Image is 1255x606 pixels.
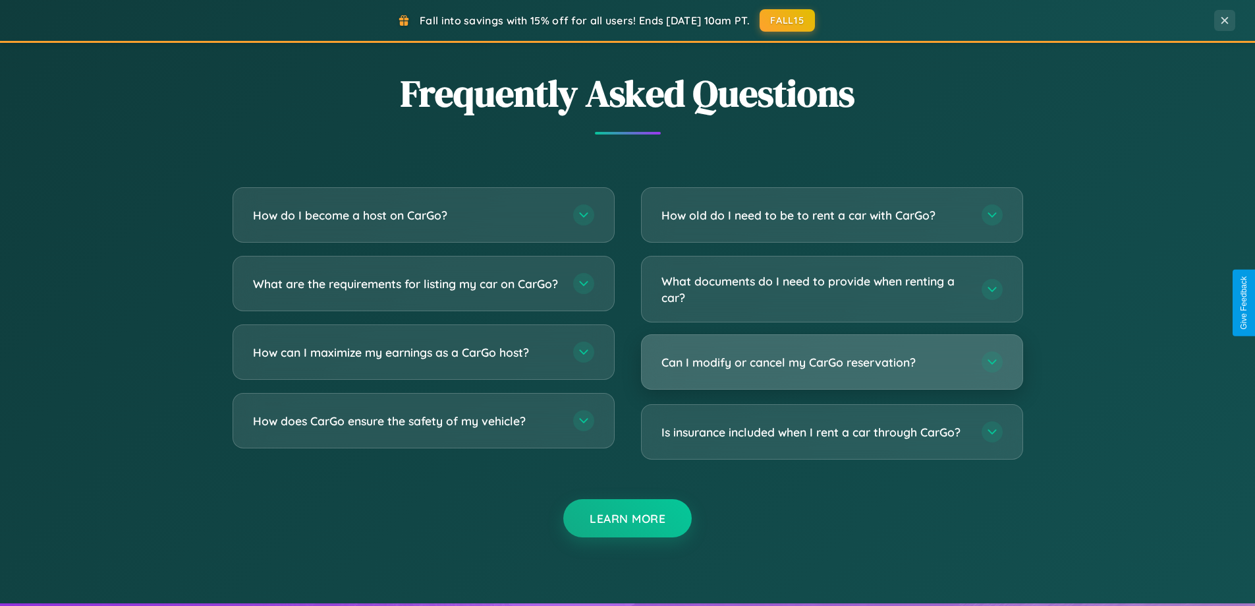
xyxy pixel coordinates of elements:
span: Fall into savings with 15% off for all users! Ends [DATE] 10am PT. [420,14,750,27]
h3: How can I maximize my earnings as a CarGo host? [253,344,560,361]
h3: How do I become a host on CarGo? [253,207,560,224]
h3: What are the requirements for listing my car on CarGo? [253,276,560,292]
button: FALL15 [760,9,815,32]
h3: How does CarGo ensure the safety of my vehicle? [253,413,560,429]
button: Learn More [563,499,692,537]
h3: Is insurance included when I rent a car through CarGo? [661,424,968,440]
h3: How old do I need to be to rent a car with CarGo? [661,207,968,224]
div: Give Feedback [1239,276,1248,330]
h3: What documents do I need to provide when renting a car? [661,273,968,305]
h2: Frequently Asked Questions [233,68,1023,119]
h3: Can I modify or cancel my CarGo reservation? [661,354,968,371]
